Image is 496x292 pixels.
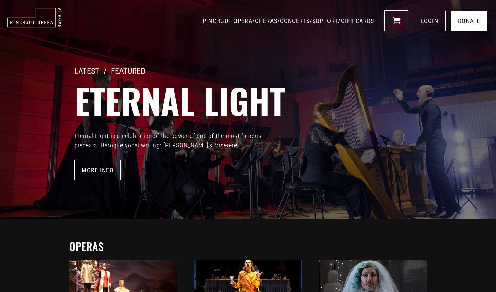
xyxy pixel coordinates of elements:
a: SUPPORT [312,17,338,24]
a: CONCERTS [280,17,310,24]
img: pinchgut_at_home_negative_logo.svg [7,8,62,28]
a: Donate [451,11,487,31]
h4: LATEST / FEATURED [74,66,496,76]
a: GIFT CARDS [341,17,374,24]
h2: operas [69,240,430,253]
p: Eternal Light is a celebration of the power of one of the most famous pieces of Baroque vocal wri... [74,131,280,150]
a: More Info [74,160,121,180]
a: PINCHGUT OPERA [203,17,252,24]
a: LOGIN [414,11,446,31]
a: OPERAS [255,17,277,24]
h2: Eternal Light [74,80,496,121]
span: / / / / [203,17,376,24]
